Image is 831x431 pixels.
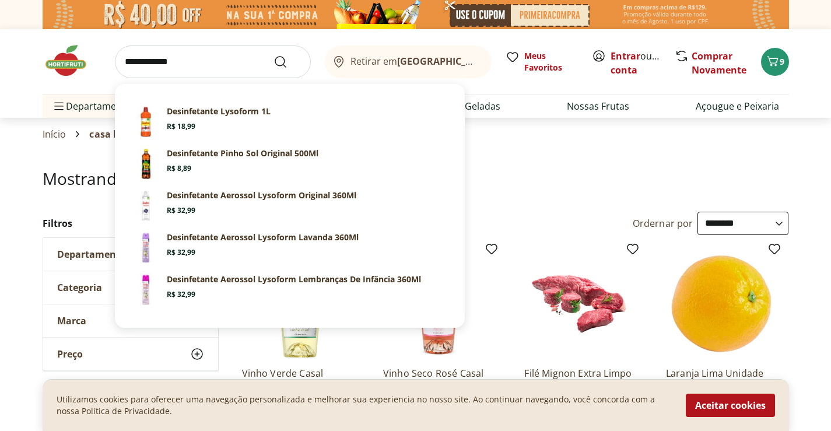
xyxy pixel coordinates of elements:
[761,48,789,76] button: Carrinho
[633,217,693,230] label: Ordernar por
[167,274,421,285] p: Desinfetante Aerossol Lysoform Lembranças De Infância 360Ml
[167,290,195,299] span: R$ 32,99
[43,212,219,235] h2: Filtros
[125,185,455,227] a: PrincipalDesinfetante Aerossol Lysoform Original 360MlR$ 32,99
[611,50,640,62] a: Entrar
[666,247,777,358] img: Laranja Lima Unidade
[125,227,455,269] a: PrincipalDesinfetante Aerossol Lysoform Lavanda 360MlR$ 32,99
[167,206,195,215] span: R$ 32,99
[129,232,162,264] img: Principal
[780,56,784,67] span: 9
[611,49,662,77] span: ou
[43,338,218,370] button: Preço
[567,99,629,113] a: Nossas Frutas
[242,367,353,393] a: Vinho Verde Casal Mendes 750ml
[524,247,635,358] img: Filé Mignon Extra Limpo
[383,367,494,393] a: Vinho Seco Rosé Casal Mendes 750ml
[129,190,162,222] img: Principal
[57,394,672,417] p: Utilizamos cookies para oferecer uma navegação personalizada e melhorar sua experiencia no nosso ...
[125,143,455,185] a: PrincipalDesinfetante Pinho Sol Original 500MlR$ 8,89
[57,282,102,293] span: Categoria
[43,129,66,139] a: Início
[167,164,191,173] span: R$ 8,89
[350,56,479,66] span: Retirar em
[129,106,162,138] img: Principal
[506,50,578,73] a: Meus Favoritos
[397,55,594,68] b: [GEOGRAPHIC_DATA]/[GEOGRAPHIC_DATA]
[43,169,789,188] h1: Mostrando resultados para:
[57,348,83,360] span: Preço
[167,248,195,257] span: R$ 32,99
[696,99,779,113] a: Açougue e Peixaria
[43,271,218,304] button: Categoria
[43,43,101,78] img: Hortifruti
[686,394,775,417] button: Aceitar cookies
[274,55,301,69] button: Submit Search
[666,367,777,393] a: Laranja Lima Unidade
[52,92,66,120] button: Menu
[125,269,455,311] a: PrincipalDesinfetante Aerossol Lysoform Lembranças De Infância 360MlR$ 32,99
[125,101,455,143] a: PrincipalDesinfetante Lysoform 1LR$ 18,99
[167,122,195,131] span: R$ 18,99
[167,106,271,117] p: Desinfetante Lysoform 1L
[57,248,126,260] span: Departamento
[611,50,675,76] a: Criar conta
[167,232,359,243] p: Desinfetante Aerossol Lysoform Lavanda 360Ml
[167,190,356,201] p: Desinfetante Aerossol Lysoform Original 360Ml
[692,50,746,76] a: Comprar Novamente
[43,238,218,271] button: Departamento
[115,45,311,78] input: search
[129,274,162,306] img: Principal
[89,129,191,139] span: casa limpa e perfume
[325,45,492,78] button: Retirar em[GEOGRAPHIC_DATA]/[GEOGRAPHIC_DATA]
[129,148,162,180] img: Principal
[43,304,218,337] button: Marca
[524,50,578,73] span: Meus Favoritos
[524,367,635,393] a: Filé Mignon Extra Limpo
[57,315,86,327] span: Marca
[52,92,136,120] span: Departamentos
[167,148,318,159] p: Desinfetante Pinho Sol Original 500Ml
